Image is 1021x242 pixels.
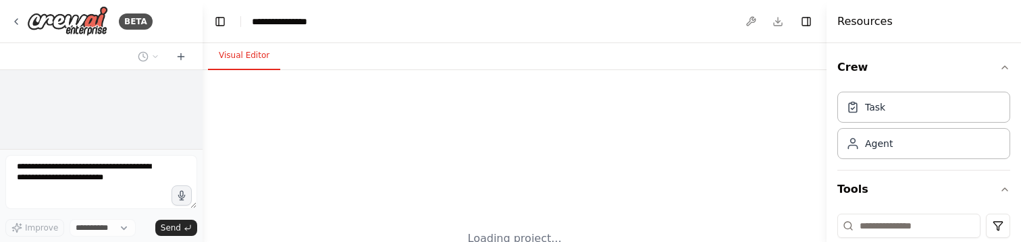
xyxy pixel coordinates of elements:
[252,15,321,28] nav: breadcrumb
[155,220,197,236] button: Send
[119,13,153,30] div: BETA
[837,13,893,30] h4: Resources
[132,49,165,65] button: Switch to previous chat
[170,49,192,65] button: Start a new chat
[25,222,58,233] span: Improve
[797,12,816,31] button: Hide right sidebar
[172,185,192,206] button: Click to speak your automation idea
[5,219,64,237] button: Improve
[865,137,893,150] div: Agent
[211,12,230,31] button: Hide left sidebar
[837,171,1010,208] button: Tools
[161,222,181,233] span: Send
[27,6,108,36] img: Logo
[208,42,280,70] button: Visual Editor
[837,49,1010,86] button: Crew
[865,100,885,114] div: Task
[837,86,1010,170] div: Crew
